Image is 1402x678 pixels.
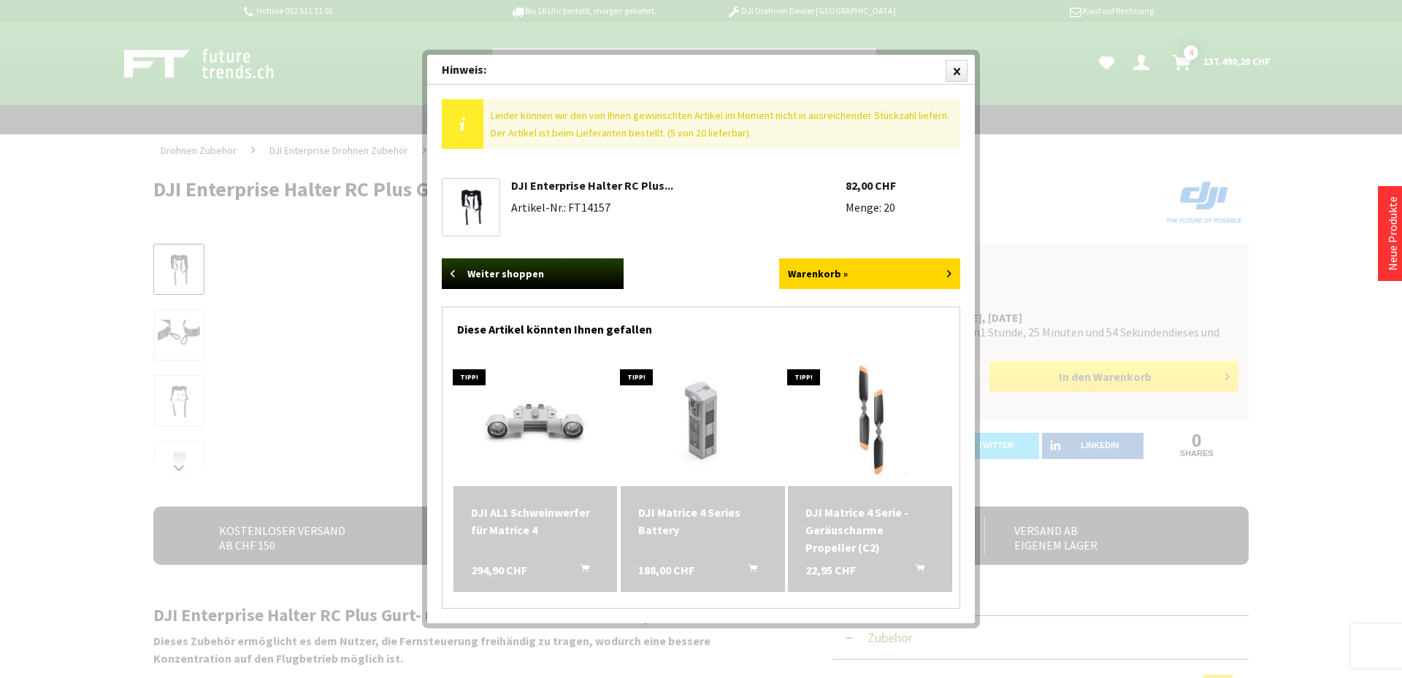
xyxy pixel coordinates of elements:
a: Neue Produkte [1385,196,1400,271]
div: Leider können wir den von Ihnen gewünschten Artikel im Moment nicht in ausreichender Stückzahl li... [483,99,960,149]
div: Hinweis: [427,55,975,85]
span: 188,00 CHF [638,561,694,579]
img: DJI Matrice 4 Serie - Geräuscharme Propeller (C2) [788,359,952,482]
li: 82,00 CHF [846,178,961,193]
div: Diese Artikel könnten Ihnen gefallen [457,307,945,344]
a: DJI Matrice 4 Series Battery 188,00 CHF In den Warenkorb [638,504,767,539]
div: DJI Matrice 4 Serie - Geräuscharme Propeller (C2) [805,504,935,556]
img: DJI Enterprise Halter RC Plus Gurt- und Hüftstützen-Kit für M4E, M4T [446,189,496,226]
span: 22,95 CHF [805,561,856,579]
a: DJI Matrice 4 Serie - Geräuscharme Propeller (C2) 22,95 CHF In den Warenkorb [805,504,935,556]
div: DJI Matrice 4 Series Battery [638,504,767,539]
button: In den Warenkorb [731,561,766,580]
div: DJI AL1 Schweinwerfer für Matrice 4 [471,504,600,539]
button: In den Warenkorb [898,561,933,580]
a: Weiter shoppen [442,258,624,289]
button: In den Warenkorb [563,561,598,580]
a: DJI Enterprise Halter RC Plus... [511,178,673,193]
img: DJI Matrice 4 Series Battery [621,366,785,475]
span: 294,90 CHF [471,561,527,579]
img: DJI AL1 Schweinwerfer für Matrice 4 [453,366,618,475]
a: Warenkorb » [779,258,961,289]
li: Artikel-Nr.: FT14157 [511,200,846,215]
li: Menge: 20 [846,200,961,215]
a: DJI AL1 Schweinwerfer für Matrice 4 294,90 CHF In den Warenkorb [471,504,600,539]
a: DJI Enterprise Halter RC Plus Gurt- und Hüftstützen-Kit für M4E, M4T [446,182,496,232]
